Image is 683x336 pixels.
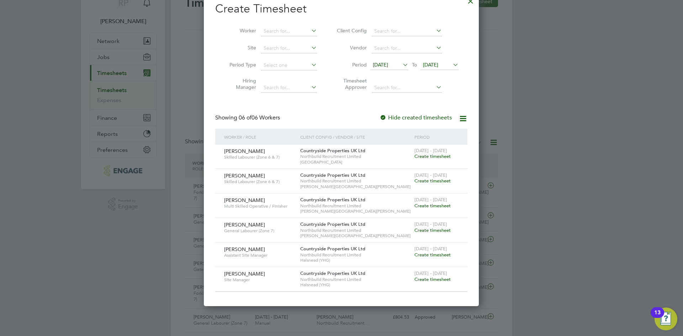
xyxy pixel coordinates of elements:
label: Site [224,44,256,51]
span: 06 Workers [239,114,280,121]
span: [DATE] - [DATE] [414,246,447,252]
span: Create timesheet [414,178,451,184]
span: Site Manager [224,277,295,283]
span: [GEOGRAPHIC_DATA] [300,159,411,165]
input: Search for... [261,83,317,93]
div: Worker / Role [222,129,298,145]
span: [PERSON_NAME] [224,222,265,228]
span: Countryside Properties UK Ltd [300,172,365,178]
span: Northbuild Recruitment Limited [300,277,411,282]
div: Client Config / Vendor / Site [298,129,413,145]
span: [DATE] - [DATE] [414,172,447,178]
span: Northbuild Recruitment Limited [300,252,411,258]
span: [PERSON_NAME][GEOGRAPHIC_DATA][PERSON_NAME] [300,184,411,190]
div: Showing [215,114,281,122]
span: [PERSON_NAME] [224,172,265,179]
input: Search for... [372,26,442,36]
button: Open Resource Center, 13 new notifications [655,308,677,330]
span: [PERSON_NAME] [224,197,265,203]
span: [DATE] - [DATE] [414,197,447,203]
span: General Labourer (Zone 7) [224,228,295,234]
input: Search for... [372,43,442,53]
span: Countryside Properties UK Ltd [300,270,365,276]
span: Northbuild Recruitment Limited [300,178,411,184]
span: Skilled Labourer (Zone 6 & 7) [224,179,295,185]
span: Halsnead (YHG) [300,257,411,263]
div: Period [413,129,460,145]
span: Create timesheet [414,252,451,258]
span: Create timesheet [414,203,451,209]
span: Assistant Site Manager [224,252,295,258]
span: [PERSON_NAME] [224,246,265,252]
label: Client Config [335,27,367,34]
span: Northbuild Recruitment Limited [300,154,411,159]
span: Northbuild Recruitment Limited [300,228,411,233]
span: [PERSON_NAME][GEOGRAPHIC_DATA][PERSON_NAME] [300,208,411,214]
span: [DATE] [423,62,438,68]
span: [DATE] - [DATE] [414,221,447,227]
span: [PERSON_NAME] [224,148,265,154]
span: To [410,60,419,69]
span: 06 of [239,114,252,121]
span: Countryside Properties UK Ltd [300,246,365,252]
label: Period Type [224,62,256,68]
label: Period [335,62,367,68]
span: Northbuild Recruitment Limited [300,203,411,209]
span: [DATE] [373,62,388,68]
span: [PERSON_NAME][GEOGRAPHIC_DATA][PERSON_NAME] [300,233,411,239]
span: [PERSON_NAME] [224,271,265,277]
span: Create timesheet [414,227,451,233]
label: Vendor [335,44,367,51]
span: Create timesheet [414,276,451,282]
span: [DATE] - [DATE] [414,148,447,154]
label: Worker [224,27,256,34]
div: 13 [654,313,661,322]
span: Countryside Properties UK Ltd [300,221,365,227]
h2: Create Timesheet [215,1,467,16]
input: Search for... [261,26,317,36]
label: Timesheet Approver [335,78,367,90]
span: Create timesheet [414,153,451,159]
span: Countryside Properties UK Ltd [300,197,365,203]
input: Search for... [372,83,442,93]
label: Hiring Manager [224,78,256,90]
span: [DATE] - [DATE] [414,270,447,276]
label: Hide created timesheets [380,114,452,121]
span: Countryside Properties UK Ltd [300,148,365,154]
input: Select one [261,60,317,70]
span: Halsnead (YHG) [300,282,411,288]
span: Multi Skilled Operative / Finisher [224,203,295,209]
span: Skilled Labourer (Zone 6 & 7) [224,154,295,160]
input: Search for... [261,43,317,53]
